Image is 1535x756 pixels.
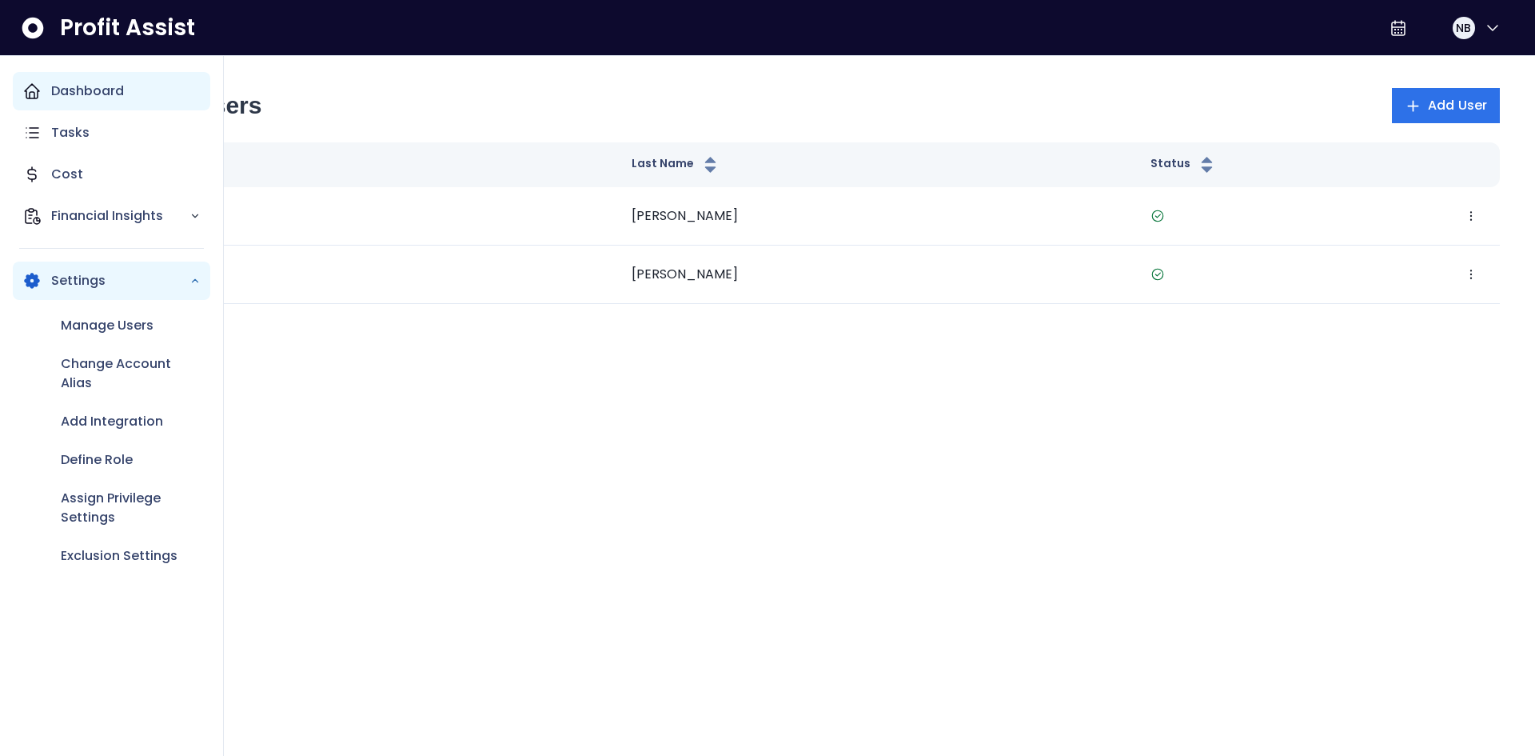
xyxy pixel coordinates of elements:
p: Define Role [61,450,133,470]
p: Cost [51,165,83,184]
button: Add User [1392,88,1500,123]
p: Manage Users [61,316,153,335]
p: Financial Insights [51,206,189,226]
span: Add User [1428,96,1487,115]
p: Exclusion Settings [61,546,177,566]
p: Assign Privilege Settings [61,489,201,527]
p: Add Integration [61,412,163,431]
p: Change Account Alias [61,354,201,393]
span: Profit Assist [60,14,195,42]
span: [PERSON_NAME] [632,265,738,283]
span: [PERSON_NAME] [632,206,738,225]
p: Tasks [51,123,90,142]
button: Status [1150,155,1217,174]
span: NB [1456,20,1471,36]
p: Dashboard [51,82,124,101]
p: Settings [51,271,189,290]
button: Last Name [632,155,720,174]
